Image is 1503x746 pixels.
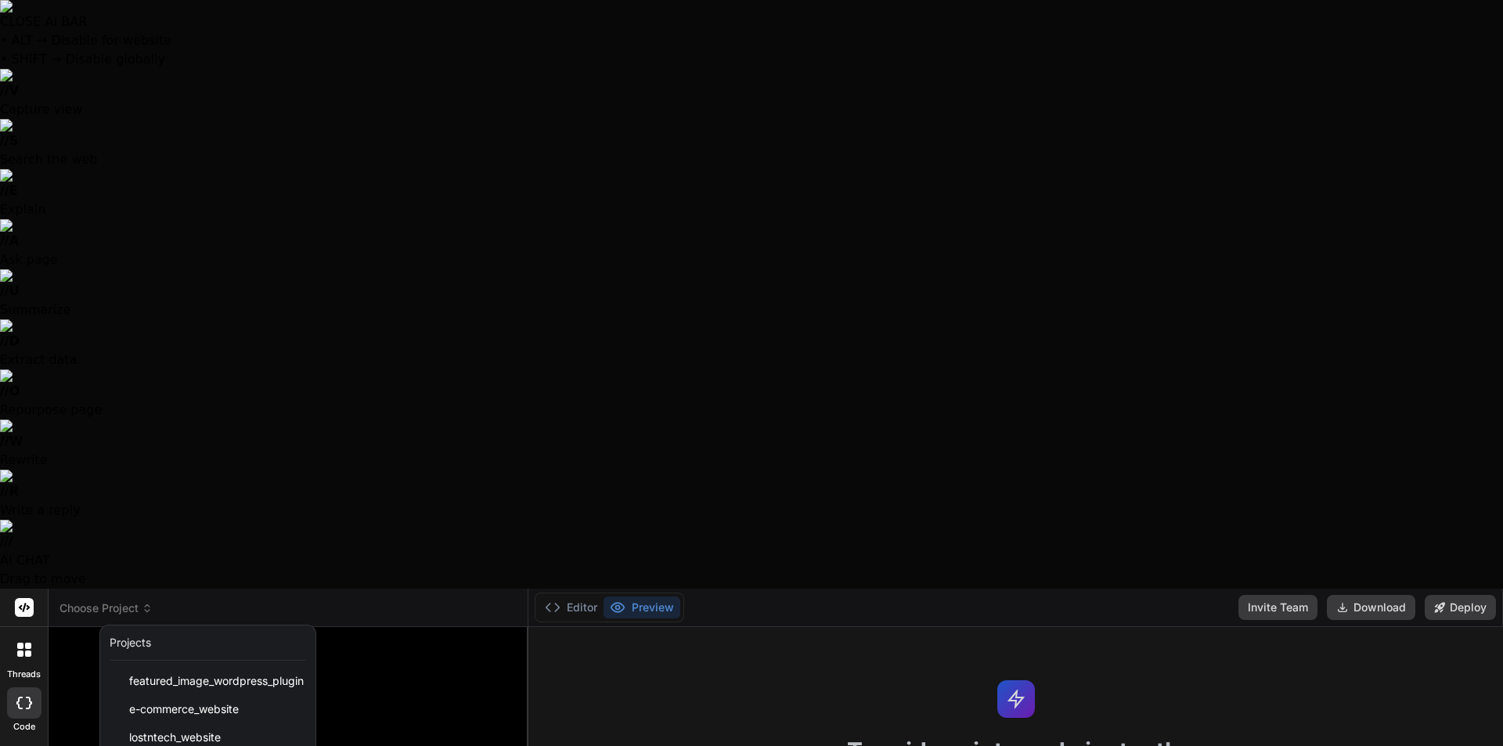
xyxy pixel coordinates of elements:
[7,668,41,681] label: threads
[13,720,35,733] label: code
[129,730,221,745] span: lostntech_website
[129,701,239,717] span: e-commerce_website
[129,673,304,689] span: featured_image_wordpress_plugin
[110,635,151,650] div: Projects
